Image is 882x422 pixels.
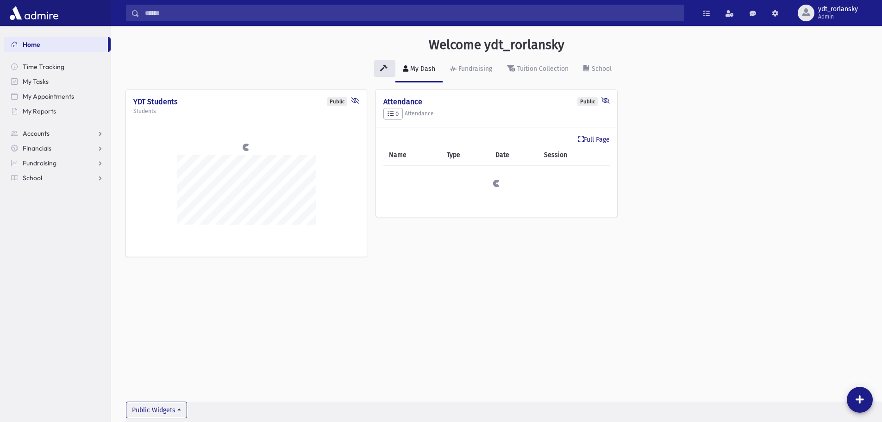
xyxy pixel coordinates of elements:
h5: Attendance [383,108,609,120]
a: Accounts [4,126,111,141]
div: My Dash [408,65,435,73]
span: My Appointments [23,92,74,101]
h3: Welcome ydt_rorlansky [429,37,564,53]
span: School [23,174,42,182]
div: Fundraising [457,65,492,73]
input: Search [139,5,684,21]
a: Fundraising [4,156,111,170]
div: School [590,65,612,73]
a: Tuition Collection [500,57,576,82]
span: My Tasks [23,77,49,86]
a: School [576,57,619,82]
span: Accounts [23,129,50,138]
span: Home [23,40,40,49]
div: Tuition Collection [515,65,569,73]
span: Financials [23,144,51,152]
h4: YDT Students [133,97,359,106]
div: Public [327,97,347,106]
a: Financials [4,141,111,156]
a: School [4,170,111,185]
th: Session [538,145,610,166]
a: Home [4,37,108,52]
a: My Dash [395,57,443,82]
a: My Appointments [4,89,111,104]
span: Admin [818,13,858,20]
span: Fundraising [23,159,56,167]
a: Time Tracking [4,59,111,74]
a: Fundraising [443,57,500,82]
img: AdmirePro [7,4,61,22]
a: My Reports [4,104,111,119]
button: 0 [383,108,403,120]
span: 0 [388,110,399,117]
button: Public Widgets [126,402,187,418]
a: My Tasks [4,74,111,89]
span: Time Tracking [23,63,64,71]
th: Name [383,145,441,166]
th: Date [490,145,538,166]
span: ydt_rorlansky [818,6,858,13]
span: My Reports [23,107,56,115]
h5: Students [133,108,359,114]
a: Full Page [578,135,610,145]
div: Public [577,97,598,106]
th: Type [441,145,490,166]
h4: Attendance [383,97,609,106]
